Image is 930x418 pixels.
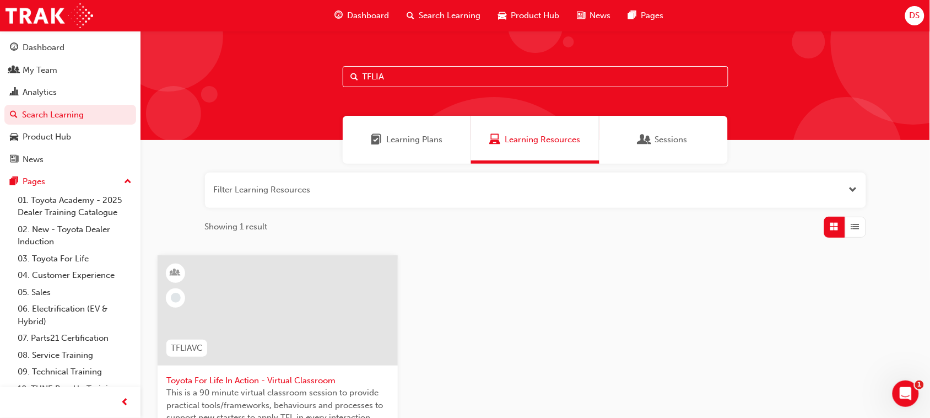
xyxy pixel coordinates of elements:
span: news-icon [577,9,586,23]
a: Learning ResourcesLearning Resources [471,116,599,164]
span: car-icon [10,132,18,142]
span: Toyota For Life In Action - Virtual Classroom [166,374,389,387]
button: Pages [4,172,136,192]
span: News [590,9,611,22]
a: 10. TUNE Rev-Up Training [13,381,136,398]
span: prev-icon [121,396,129,410]
span: Product Hub [511,9,560,22]
a: 06. Electrification (EV & Hybrid) [13,301,136,330]
a: 05. Sales [13,284,136,301]
span: Grid [830,221,839,233]
span: pages-icon [10,177,18,187]
span: chart-icon [10,88,18,98]
span: learningRecordVerb_NONE-icon [171,293,181,303]
span: guage-icon [10,43,18,53]
a: News [4,149,136,170]
a: 08. Service Training [13,347,136,364]
span: Search [351,71,359,83]
button: DashboardMy TeamAnalyticsSearch LearningProduct HubNews [4,35,136,172]
a: news-iconNews [569,4,620,27]
img: Trak [6,3,93,28]
span: List [851,221,859,233]
span: Learning Resources [490,133,501,146]
span: search-icon [10,110,18,120]
div: My Team [23,64,57,77]
span: people-icon [10,66,18,76]
a: 01. Toyota Academy - 2025 Dealer Training Catalogue [13,192,136,221]
input: Search... [343,66,728,87]
span: Pages [641,9,664,22]
span: search-icon [407,9,415,23]
div: Dashboard [23,41,64,54]
span: learningResourceType_INSTRUCTOR_LED-icon [172,266,180,280]
div: Pages [23,175,45,188]
a: Analytics [4,82,136,103]
a: Learning PlansLearning Plans [343,116,471,164]
a: car-iconProduct Hub [490,4,569,27]
span: Sessions [640,133,651,146]
a: 03. Toyota For Life [13,250,136,267]
span: Showing 1 result [205,221,268,233]
a: 04. Customer Experience [13,267,136,284]
span: Search Learning [419,9,481,22]
span: Dashboard [348,9,390,22]
a: 02. New - Toyota Dealer Induction [13,221,136,250]
div: Analytics [23,86,57,99]
a: search-iconSearch Learning [398,4,490,27]
a: Search Learning [4,105,136,125]
span: Learning Plans [386,133,442,146]
a: pages-iconPages [620,4,673,27]
a: My Team [4,60,136,81]
button: Open the filter [849,184,857,196]
div: Product Hub [23,131,71,143]
span: TFLIAVC [171,342,203,355]
a: Dashboard [4,37,136,58]
span: 1 [915,381,924,389]
span: guage-icon [335,9,343,23]
a: Product Hub [4,127,136,147]
span: Learning Resources [505,133,581,146]
span: up-icon [124,175,132,189]
span: DS [910,9,920,22]
span: pages-icon [629,9,637,23]
a: 07. Parts21 Certification [13,330,136,347]
span: car-icon [499,9,507,23]
div: News [23,153,44,166]
a: SessionsSessions [599,116,728,164]
iframe: Intercom live chat [893,381,919,407]
span: news-icon [10,155,18,165]
button: DS [905,6,924,25]
a: guage-iconDashboard [326,4,398,27]
span: Sessions [655,133,688,146]
span: Learning Plans [371,133,382,146]
a: 09. Technical Training [13,363,136,381]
